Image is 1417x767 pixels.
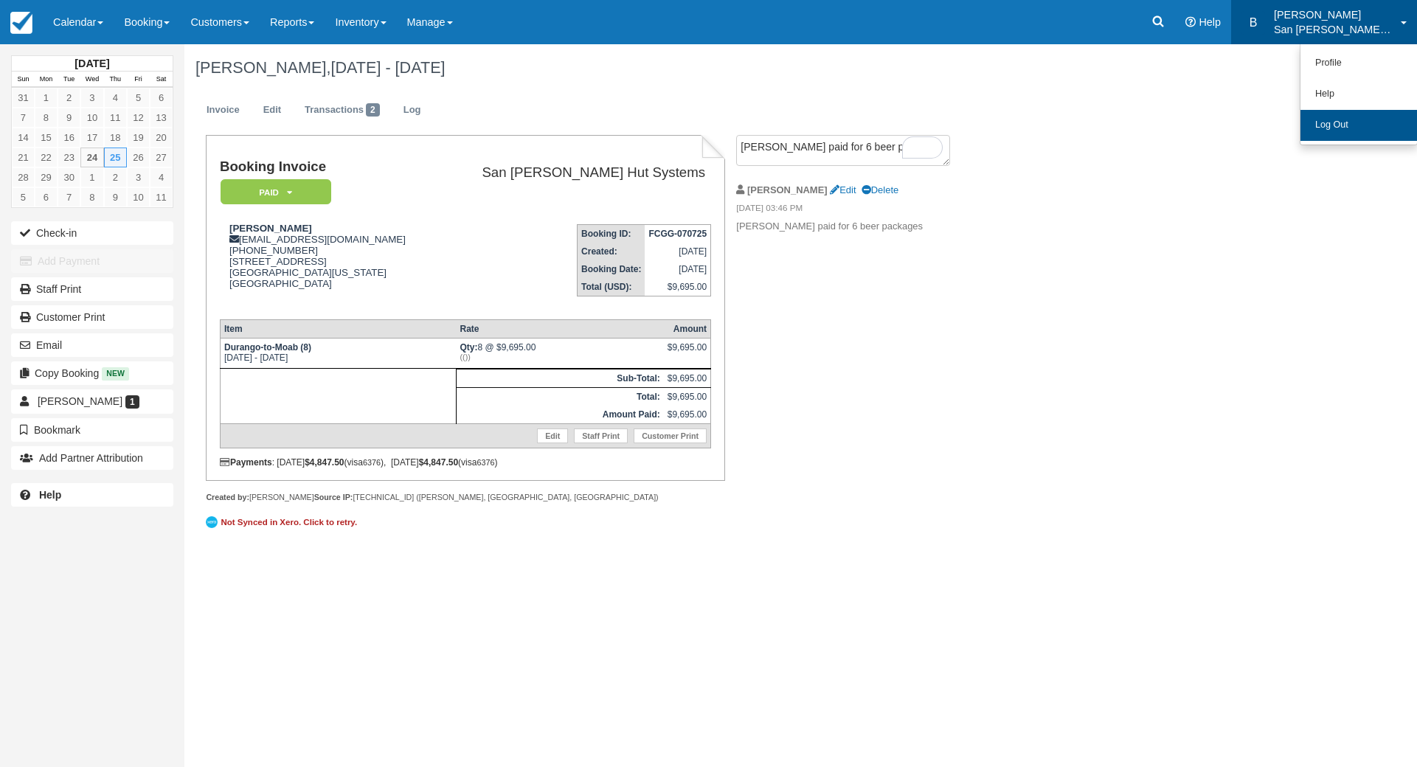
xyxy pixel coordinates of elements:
button: Add Partner Attribution [11,446,173,470]
strong: [PERSON_NAME] [229,223,312,234]
div: : [DATE] (visa ), [DATE] (visa ) [220,457,711,468]
button: Check-in [11,221,173,245]
a: 6 [35,187,58,207]
a: 9 [58,108,80,128]
img: checkfront-main-nav-mini-logo.png [10,12,32,34]
a: 11 [104,108,127,128]
span: [PERSON_NAME] [38,395,122,407]
th: Booking Date: [578,260,645,278]
a: 12 [127,108,150,128]
span: [DATE] - [DATE] [330,58,445,77]
th: Amount [664,319,711,338]
h1: [PERSON_NAME], [195,59,1236,77]
div: [PERSON_NAME] [TECHNICAL_ID] ([PERSON_NAME], [GEOGRAPHIC_DATA], [GEOGRAPHIC_DATA]) [206,492,724,503]
a: 15 [35,128,58,147]
span: New [102,367,129,380]
a: Invoice [195,96,251,125]
em: Paid [221,179,331,205]
strong: FCGG-070725 [648,229,707,239]
a: 5 [12,187,35,207]
a: 8 [80,187,103,207]
a: Help [11,483,173,507]
td: [DATE] [645,260,710,278]
strong: $4,847.50 [305,457,344,468]
a: 1 [80,167,103,187]
a: 28 [12,167,35,187]
a: Staff Print [11,277,173,301]
a: Paid [220,178,326,206]
strong: Created by: [206,493,249,502]
div: B [1241,11,1265,35]
b: Help [39,489,61,501]
strong: Durango-to-Moab (8) [224,342,311,353]
a: 13 [150,108,173,128]
a: 6 [150,88,173,108]
small: 6376 [477,458,494,467]
p: [PERSON_NAME] paid for 6 beer packages [736,220,985,234]
th: Sun [12,72,35,88]
span: 2 [366,103,380,117]
a: 11 [150,187,173,207]
a: Staff Print [574,428,628,443]
a: 2 [58,88,80,108]
a: 16 [58,128,80,147]
th: Amount Paid: [456,406,663,424]
button: Bookmark [11,418,173,442]
a: 10 [80,108,103,128]
a: [PERSON_NAME] 1 [11,389,173,413]
a: 20 [150,128,173,147]
a: 8 [35,108,58,128]
a: 7 [58,187,80,207]
a: 7 [12,108,35,128]
a: 18 [104,128,127,147]
a: Transactions2 [294,96,391,125]
th: Sub-Total: [456,369,663,387]
em: (()) [460,353,659,361]
a: 4 [150,167,173,187]
th: Wed [80,72,103,88]
td: $9,695.00 [664,387,711,406]
a: Help [1300,79,1417,110]
a: 26 [127,147,150,167]
a: 3 [127,167,150,187]
a: Edit [537,428,568,443]
a: 10 [127,187,150,207]
p: San [PERSON_NAME] Hut Systems [1274,22,1392,37]
th: Sat [150,72,173,88]
a: 2 [104,167,127,187]
strong: $4,847.50 [419,457,458,468]
a: 4 [104,88,127,108]
td: $9,695.00 [664,369,711,387]
a: Customer Print [634,428,707,443]
th: Tue [58,72,80,88]
button: Copy Booking New [11,361,173,385]
td: [DATE] [645,243,710,260]
th: Created: [578,243,645,260]
em: [DATE] 03:46 PM [736,202,985,218]
a: 24 [80,147,103,167]
a: 5 [127,88,150,108]
th: Booking ID: [578,225,645,243]
a: Not Synced in Xero. Click to retry. [206,514,361,530]
a: Log [392,96,432,125]
th: Mon [35,72,58,88]
a: Profile [1300,48,1417,79]
th: Fri [127,72,150,88]
td: $9,695.00 [645,278,710,296]
button: Add Payment [11,249,173,273]
a: 31 [12,88,35,108]
a: Edit [252,96,292,125]
a: 25 [104,147,127,167]
strong: [PERSON_NAME] [747,184,828,195]
a: Delete [862,184,898,195]
strong: Qty [460,342,477,353]
span: Help [1199,16,1221,28]
th: Total: [456,387,663,406]
a: 9 [104,187,127,207]
h1: Booking Invoice [220,159,437,175]
small: 6376 [363,458,381,467]
p: [PERSON_NAME] [1274,7,1392,22]
div: $9,695.00 [668,342,707,364]
th: Rate [456,319,663,338]
a: Edit [830,184,856,195]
